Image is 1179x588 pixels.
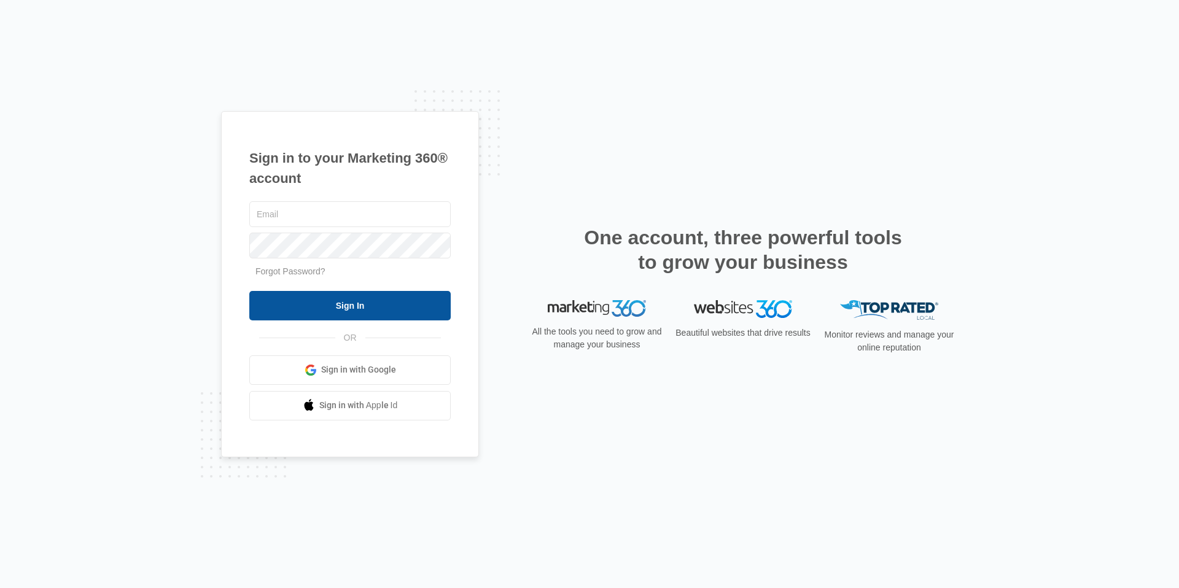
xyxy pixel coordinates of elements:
[820,328,958,354] p: Monitor reviews and manage your online reputation
[694,300,792,318] img: Websites 360
[335,331,365,344] span: OR
[249,148,451,188] h1: Sign in to your Marketing 360® account
[249,291,451,320] input: Sign In
[321,363,396,376] span: Sign in with Google
[580,225,906,274] h2: One account, three powerful tools to grow your business
[840,300,938,320] img: Top Rated Local
[319,399,398,412] span: Sign in with Apple Id
[249,355,451,385] a: Sign in with Google
[548,300,646,317] img: Marketing 360
[249,201,451,227] input: Email
[255,266,325,276] a: Forgot Password?
[249,391,451,420] a: Sign in with Apple Id
[528,325,666,351] p: All the tools you need to grow and manage your business
[674,327,812,339] p: Beautiful websites that drive results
